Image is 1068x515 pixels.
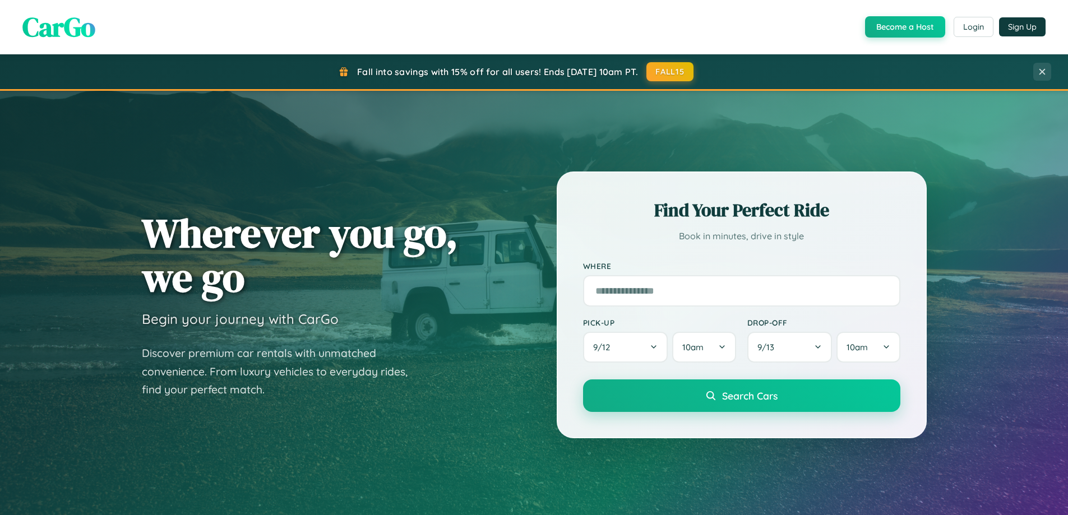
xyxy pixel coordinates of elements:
[583,261,900,271] label: Where
[865,16,945,38] button: Become a Host
[646,62,693,81] button: FALL15
[757,342,780,352] span: 9 / 13
[357,66,638,77] span: Fall into savings with 15% off for all users! Ends [DATE] 10am PT.
[142,344,422,399] p: Discover premium car rentals with unmatched convenience. From luxury vehicles to everyday rides, ...
[583,332,668,363] button: 9/12
[747,332,833,363] button: 9/13
[583,228,900,244] p: Book in minutes, drive in style
[836,332,900,363] button: 10am
[722,389,778,402] span: Search Cars
[142,211,458,299] h1: Wherever you go, we go
[142,310,339,327] h3: Begin your journey with CarGo
[847,342,868,352] span: 10am
[999,17,1046,36] button: Sign Up
[593,342,616,352] span: 9 / 12
[583,198,900,222] h2: Find Your Perfect Ride
[747,318,900,327] label: Drop-off
[583,379,900,412] button: Search Cars
[583,318,736,327] label: Pick-up
[682,342,704,352] span: 10am
[22,8,95,45] span: CarGo
[672,332,736,363] button: 10am
[954,17,993,37] button: Login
